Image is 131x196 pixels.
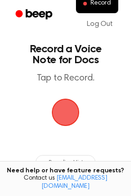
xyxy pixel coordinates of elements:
[16,44,115,65] h1: Record a Voice Note for Docs
[52,99,79,126] button: Beep Logo
[35,155,96,170] button: Recording History
[49,158,90,166] span: Recording History
[41,175,107,190] a: [EMAIL_ADDRESS][DOMAIN_NAME]
[16,73,115,84] p: Tap to Record.
[78,13,122,35] a: Log Out
[5,175,126,191] span: Contact us
[9,6,60,24] a: Beep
